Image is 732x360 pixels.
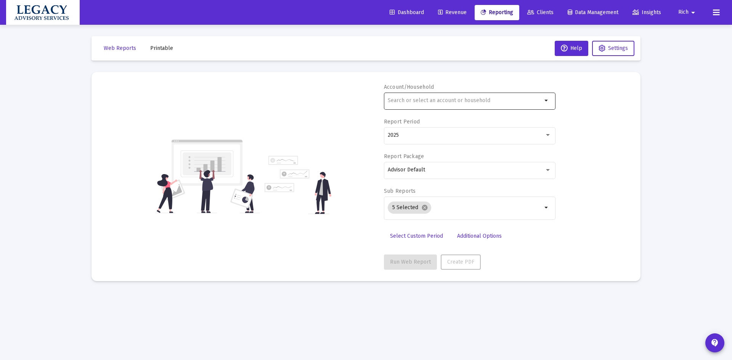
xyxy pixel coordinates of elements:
[432,5,473,20] a: Revenue
[12,5,74,20] img: Dashboard
[155,139,260,214] img: reporting
[390,233,443,239] span: Select Custom Period
[388,166,425,173] span: Advisor Default
[421,204,428,211] mat-icon: cancel
[388,98,542,104] input: Search or select an account or household
[568,9,618,16] span: Data Management
[481,9,513,16] span: Reporting
[608,45,628,51] span: Settings
[384,118,420,125] label: Report Period
[678,9,689,16] span: Rich
[562,5,624,20] a: Data Management
[447,259,474,265] span: Create PDF
[388,132,399,138] span: 2025
[388,202,431,214] mat-chip: 5 Selected
[144,41,179,56] button: Printable
[441,254,481,270] button: Create PDF
[384,5,430,20] a: Dashboard
[555,41,588,56] button: Help
[475,5,519,20] a: Reporting
[438,9,467,16] span: Revenue
[384,84,434,90] label: Account/Household
[542,96,551,105] mat-icon: arrow_drop_down
[104,45,136,51] span: Web Reports
[457,233,502,239] span: Additional Options
[542,203,551,212] mat-icon: arrow_drop_down
[527,9,554,16] span: Clients
[384,153,424,160] label: Report Package
[98,41,142,56] button: Web Reports
[632,9,661,16] span: Insights
[390,9,424,16] span: Dashboard
[710,338,719,347] mat-icon: contact_support
[390,259,431,265] span: Run Web Report
[521,5,560,20] a: Clients
[592,41,634,56] button: Settings
[265,156,331,214] img: reporting-alt
[384,188,416,194] label: Sub Reports
[689,5,698,20] mat-icon: arrow_drop_down
[561,45,582,51] span: Help
[384,254,437,270] button: Run Web Report
[626,5,667,20] a: Insights
[669,5,707,20] button: Rich
[388,200,542,215] mat-chip-list: Selection
[150,45,173,51] span: Printable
